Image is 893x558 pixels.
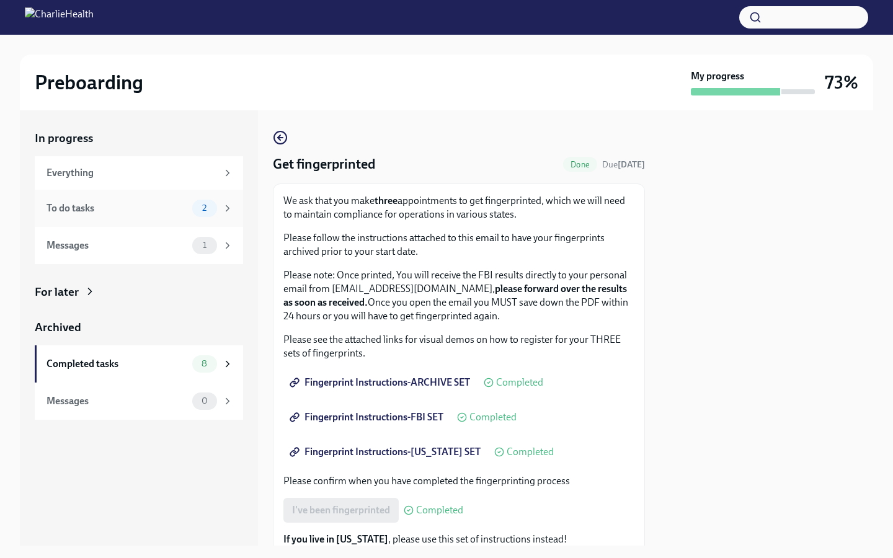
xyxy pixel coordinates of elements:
span: Due [602,159,645,170]
img: CharlieHealth [25,7,94,27]
p: Please see the attached links for visual demos on how to register for your THREE sets of fingerpr... [283,333,634,360]
h2: Preboarding [35,70,143,95]
p: We ask that you make appointments to get fingerprinted, which we will need to maintain compliance... [283,194,634,221]
p: Please confirm when you have completed the fingerprinting process [283,474,634,488]
span: Done [563,160,597,169]
a: Messages1 [35,227,243,264]
a: Archived [35,319,243,335]
a: For later [35,284,243,300]
a: Fingerprint Instructions-[US_STATE] SET [283,440,489,464]
p: , please use this set of instructions instead! [283,533,634,546]
a: To do tasks2 [35,190,243,227]
div: Completed tasks [47,357,187,371]
a: Everything [35,156,243,190]
h4: Get fingerprinted [273,155,375,174]
span: September 22nd, 2025 08:00 [602,159,645,170]
span: Completed [416,505,463,515]
strong: My progress [691,69,744,83]
div: For later [35,284,79,300]
a: In progress [35,130,243,146]
div: Messages [47,239,187,252]
span: Completed [469,412,517,422]
div: Messages [47,394,187,408]
a: Completed tasks8 [35,345,243,383]
div: Everything [47,166,217,180]
strong: [DATE] [618,159,645,170]
a: Fingerprint Instructions-FBI SET [283,405,452,430]
h3: 73% [825,71,858,94]
span: 2 [195,203,214,213]
span: 0 [194,396,215,405]
a: Fingerprint Instructions-ARCHIVE SET [283,370,479,395]
span: Completed [496,378,543,387]
span: 1 [195,241,214,250]
p: Please follow the instructions attached to this email to have your fingerprints archived prior to... [283,231,634,259]
span: 8 [194,359,215,368]
span: Fingerprint Instructions-[US_STATE] SET [292,446,481,458]
span: Fingerprint Instructions-FBI SET [292,411,443,423]
span: Completed [507,447,554,457]
p: Please note: Once printed, You will receive the FBI results directly to your personal email from ... [283,268,634,323]
div: To do tasks [47,201,187,215]
a: Messages0 [35,383,243,420]
span: Fingerprint Instructions-ARCHIVE SET [292,376,470,389]
strong: If you live in [US_STATE] [283,533,388,545]
strong: three [375,195,398,206]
